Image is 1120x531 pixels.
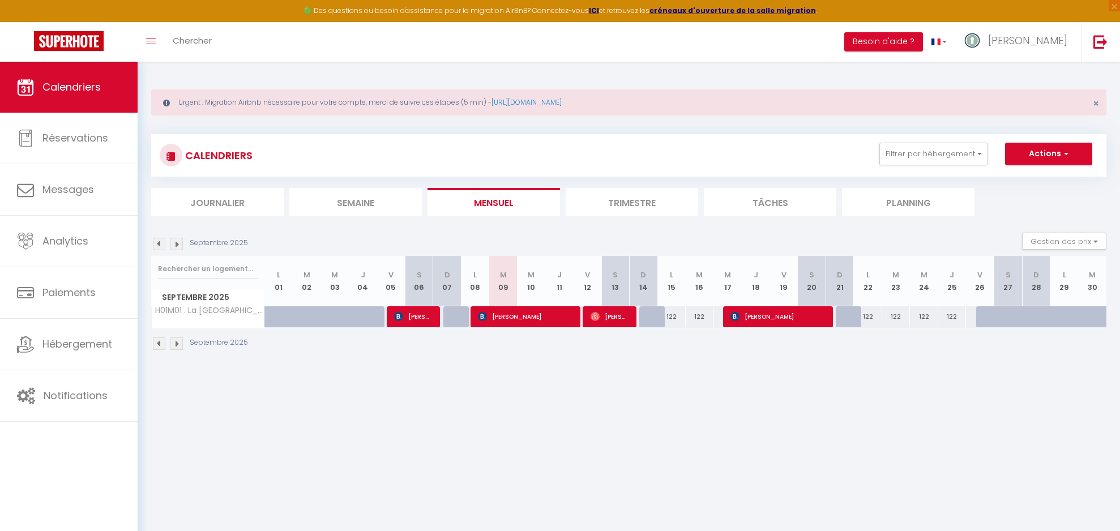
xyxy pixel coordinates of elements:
a: ICI [589,6,599,15]
abbr: D [444,269,450,280]
li: Mensuel [428,188,560,216]
abbr: J [754,269,758,280]
span: [PERSON_NAME] [591,306,629,327]
abbr: L [866,269,870,280]
div: 122 [910,306,938,327]
abbr: D [837,269,843,280]
span: Messages [42,182,94,196]
th: 25 [938,256,967,306]
th: 29 [1050,256,1079,306]
th: 28 [1022,256,1050,306]
th: 07 [433,256,461,306]
th: 23 [882,256,910,306]
img: ... [964,32,981,49]
th: 06 [405,256,433,306]
abbr: J [950,269,954,280]
abbr: S [1006,269,1011,280]
abbr: V [977,269,982,280]
abbr: S [809,269,814,280]
span: Paiements [42,285,96,299]
div: 122 [686,306,714,327]
th: 22 [854,256,882,306]
th: 04 [349,256,377,306]
abbr: D [1033,269,1039,280]
abbr: J [557,269,562,280]
th: 19 [770,256,798,306]
span: Calendriers [42,80,101,94]
span: Hébergement [42,337,112,351]
th: 15 [657,256,686,306]
th: 12 [574,256,602,306]
span: Analytics [42,234,88,248]
li: Planning [842,188,974,216]
abbr: L [1063,269,1066,280]
abbr: M [500,269,507,280]
div: Urgent : Migration Airbnb nécessaire pour votre compte, merci de suivre ces étapes (5 min) - [151,89,1106,115]
a: ... [PERSON_NAME] [955,22,1081,62]
abbr: M [921,269,927,280]
abbr: J [361,269,365,280]
button: Besoin d'aide ? [844,32,923,52]
input: Rechercher un logement... [158,259,258,279]
p: Septembre 2025 [190,337,248,348]
a: créneaux d'ouverture de la salle migration [649,6,816,15]
abbr: D [640,269,646,280]
th: 10 [517,256,545,306]
th: 17 [713,256,742,306]
a: [URL][DOMAIN_NAME] [491,97,562,107]
span: × [1093,96,1099,110]
th: 01 [265,256,293,306]
li: Semaine [289,188,422,216]
abbr: M [1089,269,1096,280]
span: Réservations [42,131,108,145]
th: 18 [742,256,770,306]
th: 09 [489,256,518,306]
th: 03 [321,256,349,306]
a: Chercher [164,22,220,62]
span: [PERSON_NAME] [478,306,572,327]
abbr: M [724,269,731,280]
abbr: M [528,269,535,280]
img: Super Booking [34,31,104,51]
div: 122 [938,306,967,327]
abbr: M [303,269,310,280]
abbr: V [781,269,786,280]
img: logout [1093,35,1108,49]
th: 02 [293,256,321,306]
button: Gestion des prix [1022,233,1106,250]
li: Trimestre [566,188,698,216]
th: 13 [601,256,630,306]
div: 122 [657,306,686,327]
button: Filtrer par hébergement [879,143,988,165]
abbr: L [670,269,673,280]
abbr: V [585,269,590,280]
th: 08 [461,256,489,306]
th: 27 [994,256,1023,306]
span: Notifications [44,388,108,402]
abbr: M [892,269,899,280]
button: Close [1093,99,1099,109]
span: Septembre 2025 [152,289,264,306]
span: H01M01 . La [GEOGRAPHIC_DATA] [153,306,267,315]
span: [PERSON_NAME] [730,306,825,327]
th: 24 [910,256,938,306]
div: 122 [854,306,882,327]
button: Actions [1005,143,1092,165]
abbr: M [331,269,338,280]
abbr: S [417,269,422,280]
th: 30 [1078,256,1106,306]
th: 11 [545,256,574,306]
abbr: V [388,269,394,280]
li: Journalier [151,188,284,216]
abbr: S [613,269,618,280]
th: 05 [377,256,405,306]
th: 21 [826,256,854,306]
div: 122 [882,306,910,327]
li: Tâches [704,188,836,216]
h3: CALENDRIERS [182,143,253,168]
span: [PERSON_NAME] [394,306,432,327]
th: 26 [966,256,994,306]
abbr: M [696,269,703,280]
